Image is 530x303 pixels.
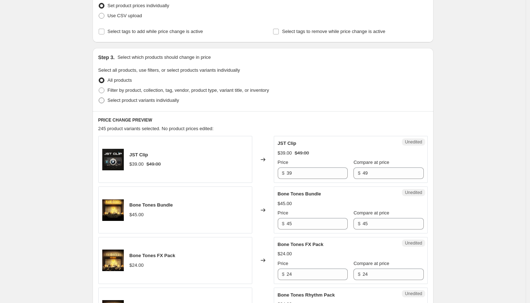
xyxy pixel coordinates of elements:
[278,191,321,197] span: Bone Tones Bundle
[98,126,214,131] span: 245 product variants selected. No product prices edited:
[108,13,142,18] span: Use CSV upload
[405,190,422,195] span: Unedited
[108,77,132,83] span: All products
[102,149,124,170] img: Store-Card_1_80x.jpg
[130,253,175,258] span: Bone Tones FX Pack
[282,29,385,34] span: Select tags to remove while price change is active
[282,170,285,176] span: $
[98,54,115,61] h2: Step 3.
[108,87,269,93] span: Filter by product, collection, tag, vendor, product type, variant title, or inventory
[405,139,422,145] span: Unedited
[278,251,292,256] span: $24.00
[278,210,289,216] span: Price
[278,150,292,156] span: $39.00
[278,201,292,206] span: $45.00
[108,29,203,34] span: Select tags to add while price change is active
[405,291,422,297] span: Unedited
[98,67,240,73] span: Select all products, use filters, or select products variants individually
[102,199,124,221] img: JST_boneTones_noPrices_80x.jpg
[353,210,389,216] span: Compare at price
[98,117,428,123] h6: PRICE CHANGE PREVIEW
[278,160,289,165] span: Price
[278,141,296,146] span: JST Clip
[130,161,144,167] span: $39.00
[130,212,144,217] span: $45.00
[353,160,389,165] span: Compare at price
[102,250,124,271] img: Bone_Tones_I_-_FX_Pack_80x.jpg
[108,98,179,103] span: Select product variants individually
[405,240,422,246] span: Unedited
[278,261,289,266] span: Price
[353,261,389,266] span: Compare at price
[295,150,309,156] span: $49.00
[117,54,211,61] p: Select which products should change in price
[130,202,173,208] span: Bone Tones Bundle
[282,271,285,277] span: $
[130,262,144,268] span: $24.00
[358,271,360,277] span: $
[146,161,161,167] span: $49.00
[278,292,335,298] span: Bone Tones Rhythm Pack
[108,3,169,8] span: Set product prices individually
[278,242,324,247] span: Bone Tones FX Pack
[282,221,285,226] span: $
[130,152,148,157] span: JST Clip
[358,221,360,226] span: $
[358,170,360,176] span: $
